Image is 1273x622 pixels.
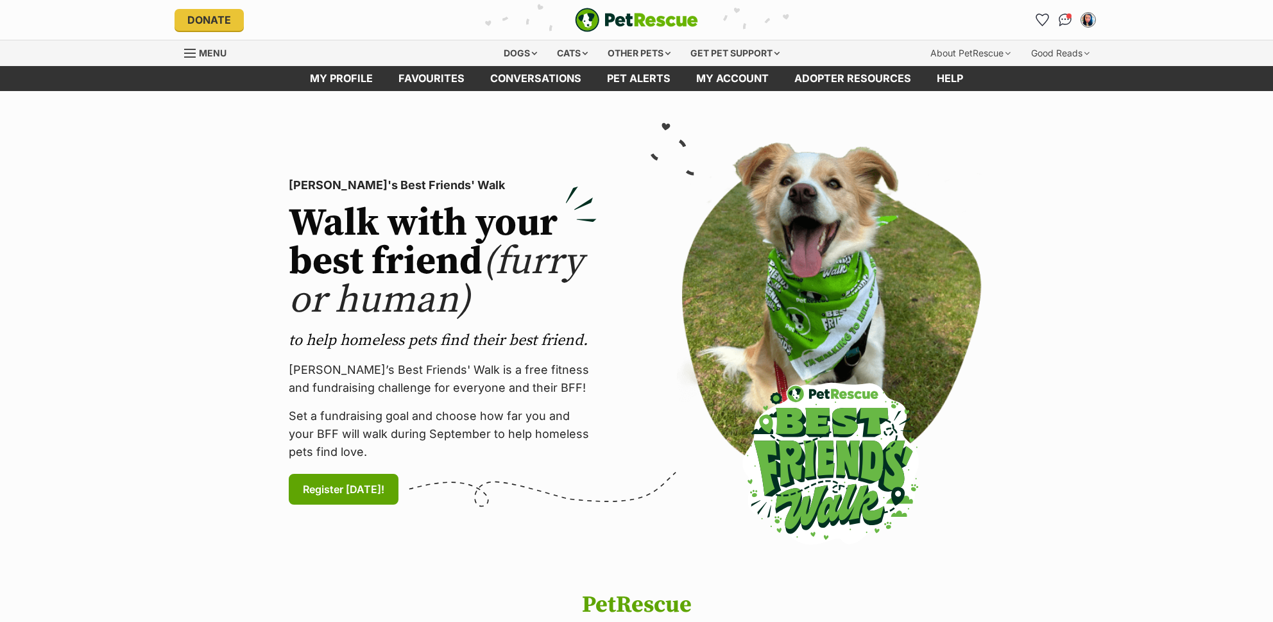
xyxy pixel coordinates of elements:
p: Set a fundraising goal and choose how far you and your BFF will walk during September to help hom... [289,407,597,461]
a: PetRescue [575,8,698,32]
h2: Walk with your best friend [289,205,597,320]
a: Conversations [1055,10,1075,30]
p: [PERSON_NAME]’s Best Friends' Walk is a free fitness and fundraising challenge for everyone and t... [289,361,597,397]
div: Good Reads [1022,40,1098,66]
a: Help [924,66,976,91]
a: conversations [477,66,594,91]
div: Get pet support [681,40,789,66]
span: (furry or human) [289,238,583,324]
a: Favourites [386,66,477,91]
a: Pet alerts [594,66,683,91]
div: About PetRescue [921,40,1020,66]
a: My profile [297,66,386,91]
p: [PERSON_NAME]'s Best Friends' Walk [289,176,597,194]
img: chat-41dd97257d64d25036548639549fe6c8038ab92f7586957e7f3b1b290dea8141.svg [1059,13,1072,26]
a: Register [DATE]! [289,474,398,505]
span: Register [DATE]! [303,482,384,497]
img: SY Ho profile pic [1082,13,1095,26]
button: My account [1078,10,1098,30]
a: Donate [175,9,244,31]
div: Other pets [599,40,679,66]
a: Favourites [1032,10,1052,30]
p: to help homeless pets find their best friend. [289,330,597,351]
div: Dogs [495,40,546,66]
a: My account [683,66,782,91]
a: Menu [184,40,235,63]
span: Menu [199,47,226,58]
a: Adopter resources [782,66,924,91]
h1: PetRescue [439,593,834,618]
div: Cats [548,40,597,66]
ul: Account quick links [1032,10,1098,30]
img: logo-e224e6f780fb5917bec1dbf3a21bbac754714ae5b6737aabdf751b685950b380.svg [575,8,698,32]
